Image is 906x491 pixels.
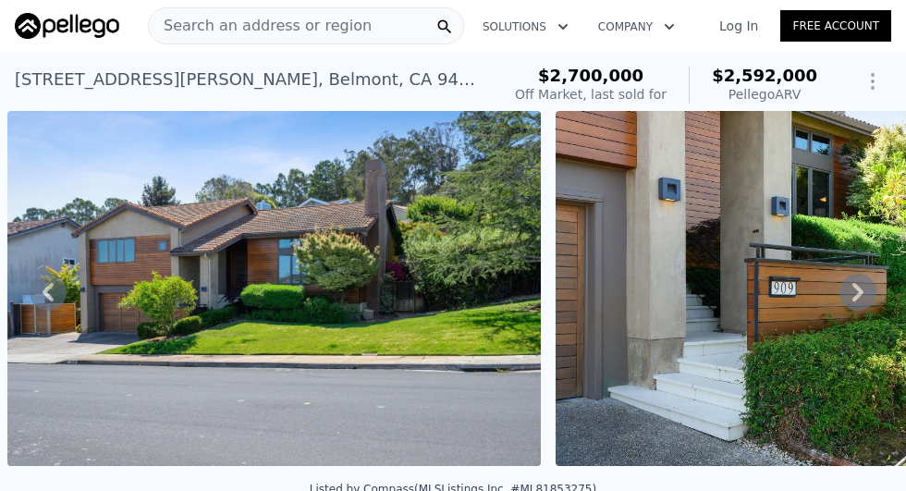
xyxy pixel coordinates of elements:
[515,85,667,104] div: Off Market, last sold for
[712,66,817,85] span: $2,592,000
[697,17,780,35] a: Log In
[15,67,485,92] div: [STREET_ADDRESS][PERSON_NAME] , Belmont , CA 94002
[712,85,817,104] div: Pellego ARV
[15,13,119,39] img: Pellego
[7,111,541,466] img: Sale: 66243715 Parcel: 32052241
[780,10,891,42] a: Free Account
[149,15,372,37] span: Search an address or region
[583,10,690,43] button: Company
[468,10,583,43] button: Solutions
[854,63,891,100] button: Show Options
[538,66,643,85] span: $2,700,000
